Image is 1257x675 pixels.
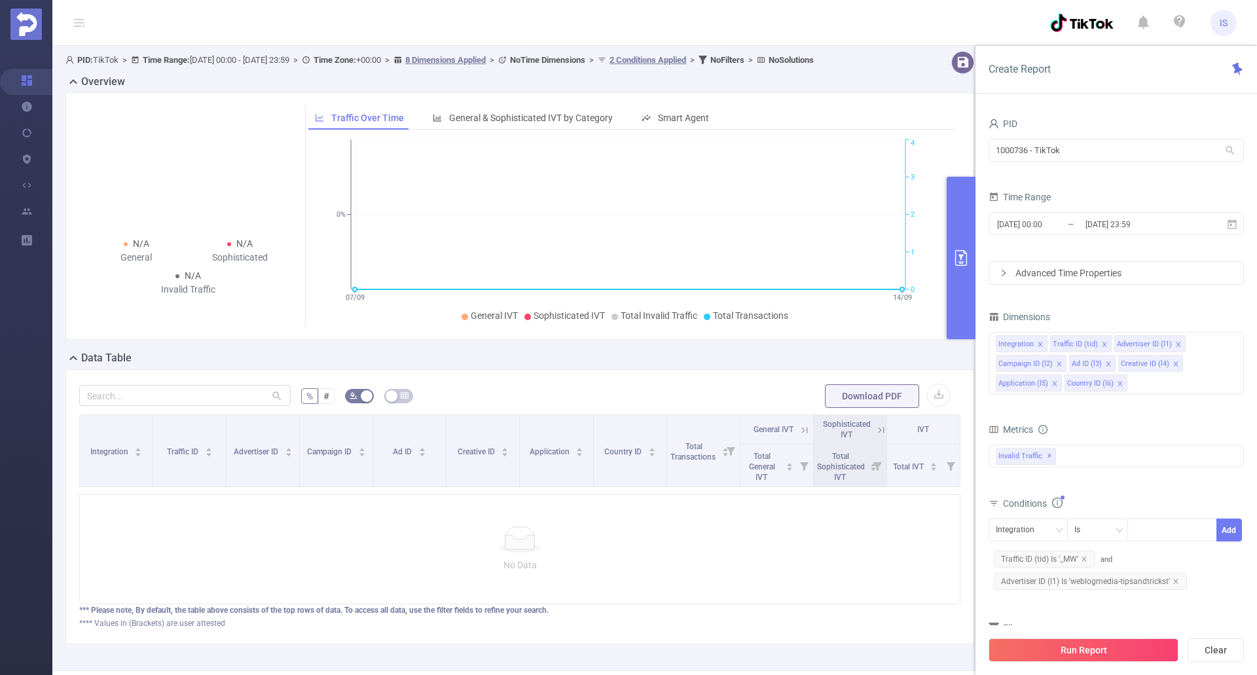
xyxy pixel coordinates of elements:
i: icon: caret-down [930,465,938,469]
i: icon: caret-down [786,465,793,469]
i: icon: line-chart [315,113,324,122]
i: icon: close [1056,361,1063,369]
tspan: 07/09 [345,293,364,302]
span: Total Transactions [713,310,788,321]
span: > [744,55,757,65]
i: icon: caret-up [358,446,365,450]
i: icon: caret-up [930,461,938,465]
i: icon: close [1051,380,1058,388]
div: Campaign ID (l2) [998,356,1053,373]
i: icon: right [1000,269,1008,277]
span: Ad ID [393,447,414,456]
i: icon: caret-down [576,451,583,455]
b: Time Range: [143,55,190,65]
span: Total Transactions [670,442,718,462]
i: icon: info-circle [1052,498,1063,508]
i: icon: caret-up [786,461,793,465]
span: N/A [236,238,253,249]
div: Traffic ID (tid) [1053,336,1098,353]
span: Total IVT [893,462,926,471]
i: icon: info-circle [1038,425,1047,434]
i: Filter menu [941,445,960,486]
span: > [686,55,699,65]
span: > [118,55,131,65]
i: icon: bg-colors [350,392,357,399]
i: icon: close [1037,341,1044,349]
span: IS [1220,10,1228,36]
span: Metrics [989,424,1033,435]
span: > [585,55,598,65]
span: Country ID [604,447,644,456]
i: icon: caret-up [576,446,583,450]
li: Integration [996,335,1047,352]
span: Sophisticated IVT [534,310,605,321]
b: No Filters [710,55,744,65]
span: General IVT [754,425,793,434]
li: Campaign ID (l2) [996,355,1066,372]
i: icon: close [1081,556,1087,562]
span: Creative ID [458,447,497,456]
i: icon: close [1175,341,1182,349]
span: N/A [133,238,149,249]
i: icon: down [1055,526,1063,536]
div: icon: rightAdvanced Time Properties [989,262,1243,284]
div: **** Values in (Brackets) are user attested [79,617,960,629]
span: Filters [989,623,1028,633]
i: icon: caret-down [358,451,365,455]
span: Integration [90,447,130,456]
tspan: 3 [911,173,915,181]
div: Sort [134,446,142,454]
i: icon: down [1116,526,1123,536]
b: PID: [77,55,93,65]
i: icon: caret-down [648,451,655,455]
i: icon: user [989,119,999,129]
span: % [306,391,313,401]
span: ✕ [1047,448,1052,464]
span: > [486,55,498,65]
i: icon: caret-up [285,446,292,450]
tspan: 14/09 [892,293,911,302]
i: icon: caret-up [648,446,655,450]
button: Run Report [989,638,1178,662]
span: Traffic Over Time [331,113,404,123]
span: Invalid Traffic [996,448,1056,465]
li: Traffic ID (tid) [1050,335,1112,352]
div: Sort [418,446,426,454]
img: Protected Media [10,9,42,40]
i: icon: close [1105,361,1112,369]
span: > [381,55,393,65]
div: Sophisticated [189,251,293,265]
span: > [289,55,302,65]
h2: Data Table [81,350,132,366]
button: Add [1216,519,1242,541]
span: and [989,555,1192,586]
button: Download PDF [825,384,919,408]
li: Ad ID (l3) [1069,355,1116,372]
div: Integration [996,519,1044,541]
u: 2 Conditions Applied [610,55,686,65]
b: Time Zone: [314,55,356,65]
span: Traffic ID [167,447,200,456]
i: icon: close [1173,578,1179,585]
i: icon: caret-down [419,451,426,455]
div: Integration [998,336,1034,353]
div: Invalid Traffic [136,283,240,297]
li: Advertiser ID (l1) [1114,335,1186,352]
span: Advertiser ID [234,447,280,456]
i: Filter menu [795,445,813,486]
div: General [84,251,189,265]
tspan: 4 [911,139,915,148]
span: Create Report [989,63,1051,75]
b: No Time Dimensions [510,55,585,65]
b: No Solutions [769,55,814,65]
i: icon: user [65,56,77,64]
span: Total Sophisticated IVT [817,452,865,482]
div: Application (l5) [998,375,1048,392]
input: Search... [79,385,291,406]
input: End date [1084,215,1190,233]
i: icon: caret-down [135,451,142,455]
tspan: 0 [911,285,915,294]
span: Sophisticated IVT [823,420,871,439]
div: Country ID (l6) [1067,375,1114,392]
tspan: 0% [337,211,346,219]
